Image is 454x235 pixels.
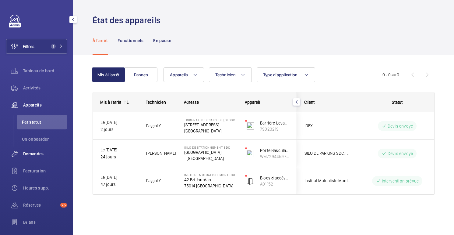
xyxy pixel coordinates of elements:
[134,72,148,77] font: Pannes
[23,85,40,90] font: Activités
[184,146,230,149] font: Silo de stationnement SDC
[100,120,117,125] font: Le [DATE]
[100,182,116,187] font: 47 jours
[184,156,224,161] font: - [GEOGRAPHIC_DATA]
[97,72,119,77] font: Mis à l'arrêt
[247,150,254,157] img: tilting_door.svg
[100,175,117,180] font: Le [DATE]
[184,177,211,182] font: 42 Bd Jourdan
[184,122,219,127] font: [STREET_ADDRESS]
[392,100,403,105] font: Statut
[23,186,49,190] font: Heures supp.
[397,72,399,77] font: 0
[247,122,254,130] img: barrier_levante.svg
[184,150,221,155] font: [GEOGRAPHIC_DATA]
[6,39,67,54] button: Filtres1
[215,72,236,77] font: Technicien
[23,68,54,73] font: Tableau de bord
[62,203,66,207] font: 25
[388,124,413,128] font: Devis envoyé
[184,173,240,177] font: Institut Mutualiste Montsouris
[23,220,36,225] font: Bilans
[100,147,117,152] font: Le [DATE]
[388,151,413,156] font: Devis envoyé
[304,178,360,183] font: Institut Mutualiste Montsouris
[23,168,46,173] font: Facturation
[257,67,315,82] button: Type d'application.
[100,127,114,132] font: 2 jours
[304,100,315,105] font: Client
[391,72,397,77] font: sur
[118,38,143,43] font: Fonctionnels
[22,120,41,125] font: Par statut
[184,128,221,133] font: [GEOGRAPHIC_DATA]
[100,100,121,105] font: Mis à l'arrêt
[92,67,125,82] button: Mis à l'arrêt
[125,67,157,82] button: Pannes
[146,123,161,128] font: Fayçal Y.
[304,123,313,128] font: IDEX
[260,148,326,153] font: Porte Basculante Sortie (droite int)
[260,154,310,159] font: WM72944597 - #11477852
[146,100,166,105] font: Technicien
[209,67,252,82] button: Technicien
[263,72,299,77] font: Type d'application.
[23,44,34,49] font: Filtres
[22,137,49,142] font: Un onboarder
[170,72,188,77] font: Appareils
[184,100,199,105] font: Adresse
[53,44,54,49] font: 1
[260,121,291,125] font: Barrière Levante
[164,67,204,82] button: Appareils
[153,38,171,43] font: En pause
[23,103,42,107] font: Appareils
[93,38,108,43] font: À l'arrêt
[260,175,376,180] font: Blocs d'accès 9,10,11 - BESAM Power Swing - Battante 2 portes
[184,183,233,188] font: 75014 [GEOGRAPHIC_DATA]
[382,179,419,183] font: Intervention prévue
[184,118,255,122] font: TRIBUNAL JUDICIAIRE DE [GEOGRAPHIC_DATA]
[245,100,260,105] font: Appareil
[23,203,41,208] font: Réserves
[146,151,176,156] font: [PERSON_NAME]
[146,178,161,183] font: Fayçal Y.
[304,151,381,156] font: SILO DE PARKING SDC, [STREET_ADDRESS]
[382,72,391,77] font: 0 - 0
[247,177,254,185] img: automatic_door.svg
[93,15,160,25] font: État des appareils
[260,127,279,132] font: 79023219
[100,154,116,159] font: 24 jours
[260,182,273,186] font: A01152
[23,151,44,156] font: Demandes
